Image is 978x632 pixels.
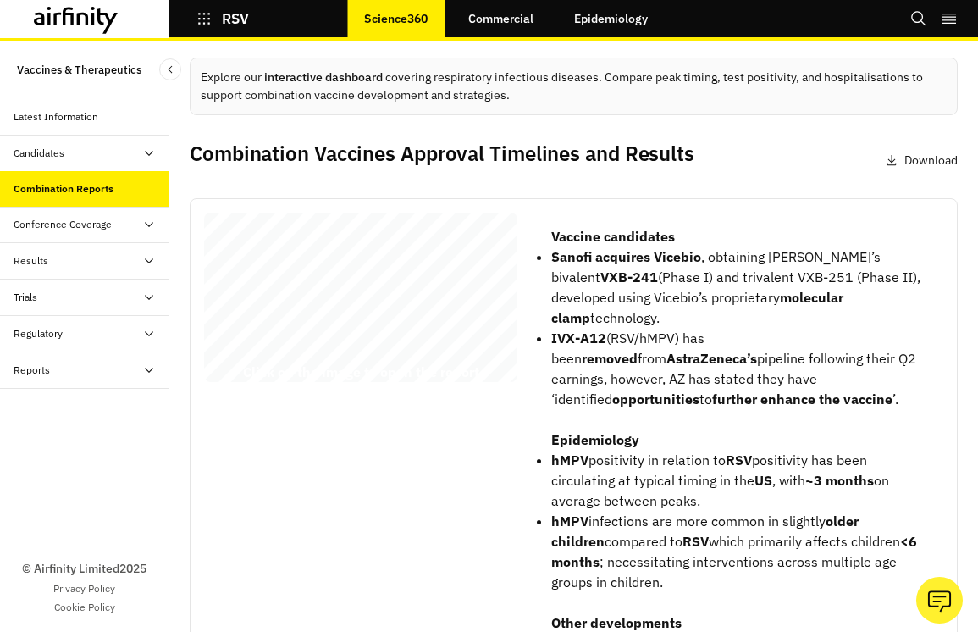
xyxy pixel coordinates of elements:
strong: AstraZeneca’s [666,350,757,367]
div: Conference Coverage [14,217,112,232]
span: [URL][DOMAIN_NAME] [282,295,348,301]
strong: Other developments [551,614,682,631]
p: Science360 [364,12,428,25]
button: Search [910,4,927,33]
p: Download [904,152,958,169]
strong: VXB-241 [600,269,658,286]
span: Private & Confidential [232,380,256,382]
strong: ~3 months [805,472,874,489]
span: RSV Combination Vaccines [213,253,448,273]
strong: hMPV [551,513,588,529]
strong: opportunities [612,391,699,407]
p: Vaccines & Therapeutics [17,54,141,86]
span: data [398,295,410,301]
span: english.html [282,302,315,308]
span: - [396,295,398,301]
div: Explore our covering respiratory infectious diseases. Compare peak timing, test positivity, and h... [190,58,958,115]
span: [DATE] [213,340,275,359]
button: RSV [196,4,249,33]
a: Cookie Policy [54,600,115,615]
strong: RSV [726,452,752,468]
div: Results [14,253,48,269]
strong: removed [582,350,638,367]
div: Combination Reports [14,181,113,197]
strong: Sanofi acquires Vicebio [551,248,701,265]
li: (RSV/hMPV) has been from pipeline following their Q2 earnings, however, AZ has stated they have ‘... [551,328,930,409]
div: Regulatory [14,326,63,341]
a: Privacy Policy [53,581,115,596]
li: , obtaining [PERSON_NAME]’s bivalent (Phase I) and trivalent VXB-251 (Phase II), developed using ... [551,247,930,328]
span: – [230,380,232,382]
strong: US [754,472,772,489]
button: Ask our analysts [916,577,963,624]
button: Close Sidebar [159,58,181,80]
li: infections are more common in slightly compared to which primarily affects children ; necessitati... [551,511,930,592]
li: positivity in relation to positivity has been circulating at typical timing in the , with on aver... [551,450,930,511]
strong: RSV [682,533,709,550]
a: interactive dashboard [264,69,383,85]
div: Candidates [14,146,64,161]
div: Reports [14,363,50,378]
strong: Epidemiology [551,431,639,448]
span: table [412,295,426,301]
strong: hMPV [551,452,588,468]
span: - [410,295,412,301]
span: © 2025 Airfinity [212,380,229,382]
p: RSV [222,11,249,26]
strong: IVX-A12 [551,330,606,346]
span: - [426,295,428,301]
div: Latest Information [14,109,98,125]
h2: Combination Vaccines Approval Timelines and Results [190,141,694,166]
strong: further enhance the vaccine [712,391,892,407]
span: Report [213,279,273,298]
p: © Airfinity Limited 2025 [22,560,146,578]
strong: Vaccine candidates [551,228,675,245]
div: Trials [14,290,37,305]
span: This Airfinity report is intended to be used by [PERSON_NAME] at null exclusively. Not for reprod... [257,224,457,366]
